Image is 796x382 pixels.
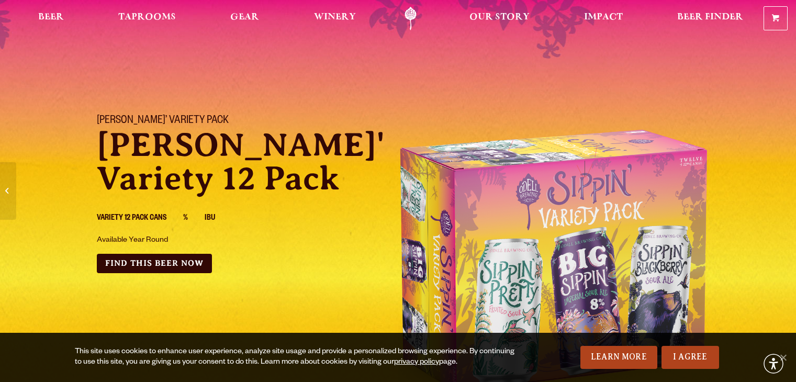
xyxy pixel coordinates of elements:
[97,254,212,273] a: Find this Beer Now
[97,128,386,195] p: [PERSON_NAME]' Variety 12 Pack
[111,7,183,30] a: Taprooms
[584,13,623,21] span: Impact
[205,212,232,226] li: IBU
[577,7,630,30] a: Impact
[670,7,750,30] a: Beer Finder
[469,13,530,21] span: Our Story
[38,13,64,21] span: Beer
[314,13,356,21] span: Winery
[75,347,521,368] div: This site uses cookies to enhance user experience, analyze site usage and provide a personalized ...
[230,13,259,21] span: Gear
[97,115,386,128] h1: [PERSON_NAME]’ Variety Pack
[183,212,205,226] li: %
[677,13,743,21] span: Beer Finder
[97,212,183,226] li: Variety 12 Pack Cans
[307,7,363,30] a: Winery
[97,234,328,247] p: Available Year Round
[580,346,657,369] a: Learn More
[463,7,536,30] a: Our Story
[662,346,719,369] a: I Agree
[31,7,71,30] a: Beer
[223,7,266,30] a: Gear
[391,7,430,30] a: Odell Home
[118,13,176,21] span: Taprooms
[394,358,439,367] a: privacy policy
